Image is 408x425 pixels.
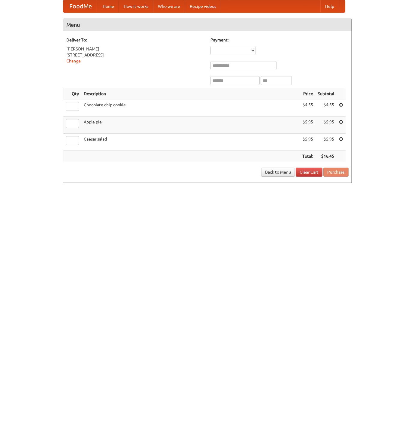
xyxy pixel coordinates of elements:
[98,0,119,12] a: Home
[323,168,349,177] button: Purchase
[66,52,204,58] div: [STREET_ADDRESS]
[300,134,316,151] td: $5.95
[320,0,339,12] a: Help
[81,88,300,99] th: Description
[81,99,300,117] td: Chocolate chip cookie
[66,37,204,43] h5: Deliver To:
[81,134,300,151] td: Caesar salad
[119,0,153,12] a: How it works
[66,59,81,63] a: Change
[185,0,221,12] a: Recipe videos
[63,88,81,99] th: Qty
[316,117,337,134] td: $5.95
[63,19,352,31] h4: Menu
[300,151,316,162] th: Total:
[81,117,300,134] td: Apple pie
[300,88,316,99] th: Price
[66,46,204,52] div: [PERSON_NAME]
[316,134,337,151] td: $5.95
[210,37,349,43] h5: Payment:
[300,99,316,117] td: $4.55
[316,151,337,162] th: $16.45
[300,117,316,134] td: $5.95
[153,0,185,12] a: Who we are
[63,0,98,12] a: FoodMe
[316,99,337,117] td: $4.55
[316,88,337,99] th: Subtotal
[296,168,322,177] a: Clear Cart
[261,168,295,177] a: Back to Menu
